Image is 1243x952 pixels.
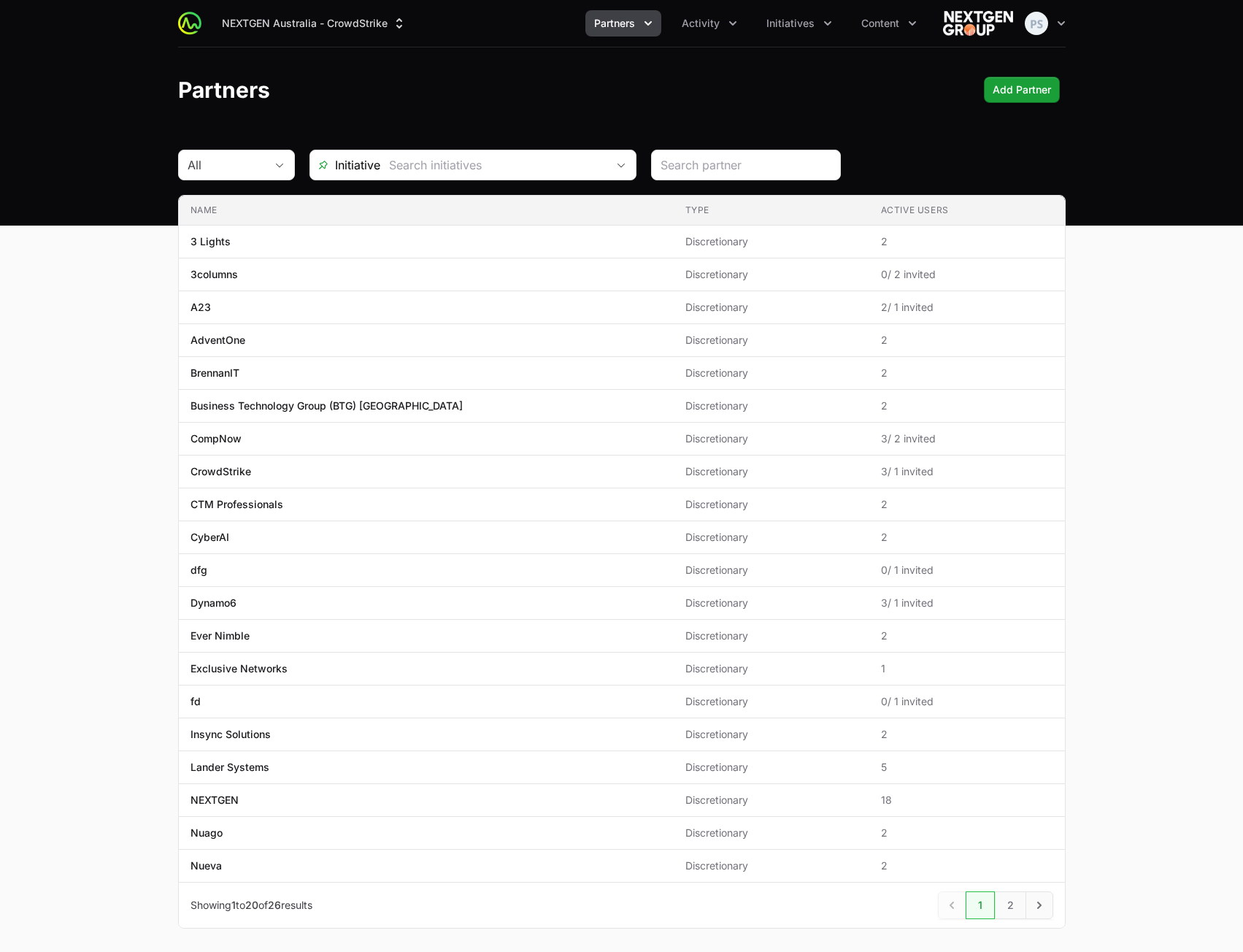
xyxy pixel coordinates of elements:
[191,760,269,775] p: Lander Systems
[685,267,858,282] span: Discretionary
[881,366,1053,380] span: 2
[685,694,858,709] span: Discretionary
[178,77,270,103] h1: Partners
[673,10,746,37] div: Activity menu
[881,333,1053,348] span: 2
[685,431,858,446] span: Discretionary
[674,196,869,226] th: Type
[191,563,207,577] p: dfg
[853,10,925,37] button: Content
[881,694,1053,709] span: 0 / 1 invited
[191,694,201,709] p: fd
[245,899,258,911] span: 20
[881,267,1053,282] span: 0 / 2 invited
[673,10,746,37] button: Activity
[861,16,899,31] span: Content
[758,10,841,37] div: Initiatives menu
[682,16,720,31] span: Activity
[1025,891,1053,919] a: Next
[685,629,858,643] span: Discretionary
[966,891,995,919] a: 1
[191,300,211,315] p: A23
[191,464,251,479] p: CrowdStrike
[607,150,636,180] div: Open
[268,899,281,911] span: 26
[943,9,1013,38] img: NEXTGEN Australia
[881,563,1053,577] span: 0 / 1 invited
[191,333,245,348] p: AdventOne
[231,899,236,911] span: 1
[881,629,1053,643] span: 2
[1025,12,1048,35] img: Peter Spillane
[685,234,858,249] span: Discretionary
[178,12,201,35] img: ActivitySource
[685,399,858,413] span: Discretionary
[881,464,1053,479] span: 3 / 1 invited
[881,793,1053,807] span: 18
[881,859,1053,873] span: 2
[881,826,1053,840] span: 2
[685,596,858,610] span: Discretionary
[191,267,238,282] p: 3columns
[191,399,463,413] p: Business Technology Group (BTG) [GEOGRAPHIC_DATA]
[685,497,858,512] span: Discretionary
[869,196,1065,226] th: Active Users
[191,727,271,742] p: Insync Solutions
[685,333,858,348] span: Discretionary
[191,793,239,807] p: NEXTGEN
[191,629,250,643] p: Ever Nimble
[881,300,1053,315] span: 2 / 1 invited
[585,10,661,37] div: Partners menu
[766,16,815,31] span: Initiatives
[881,399,1053,413] span: 2
[191,596,236,610] p: Dynamo6
[984,77,1060,103] button: Add Partner
[758,10,841,37] button: Initiatives
[685,859,858,873] span: Discretionary
[685,563,858,577] span: Discretionary
[191,530,229,545] p: CyberAI
[685,760,858,775] span: Discretionary
[201,10,925,37] div: Main navigation
[191,661,288,676] p: Exclusive Networks
[881,727,1053,742] span: 2
[191,497,283,512] p: CTM Professionals
[380,150,607,180] input: Search initiatives
[191,826,223,840] p: Nuago
[881,596,1053,610] span: 3 / 1 invited
[685,464,858,479] span: Discretionary
[881,234,1053,249] span: 2
[685,661,858,676] span: Discretionary
[213,10,415,37] div: Supplier switch menu
[853,10,925,37] div: Content menu
[191,431,242,446] p: CompNow
[685,530,858,545] span: Discretionary
[881,760,1053,775] span: 5
[993,81,1051,99] span: Add Partner
[179,196,674,226] th: Name
[881,530,1053,545] span: 2
[188,156,265,174] div: All
[881,497,1053,512] span: 2
[685,826,858,840] span: Discretionary
[179,150,294,180] button: All
[881,431,1053,446] span: 3 / 2 invited
[310,156,380,174] span: Initiative
[685,366,858,380] span: Discretionary
[685,793,858,807] span: Discretionary
[191,366,239,380] p: BrennanIT
[585,10,661,37] button: Partners
[685,300,858,315] span: Discretionary
[594,16,635,31] span: Partners
[995,891,1026,919] a: 2
[191,898,312,913] p: Showing to of results
[661,156,831,174] input: Search partner
[984,77,1060,103] div: Primary actions
[685,727,858,742] span: Discretionary
[213,10,415,37] button: NEXTGEN Australia - CrowdStrike
[191,234,231,249] p: 3 Lights
[881,661,1053,676] span: 1
[191,859,222,873] p: Nueva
